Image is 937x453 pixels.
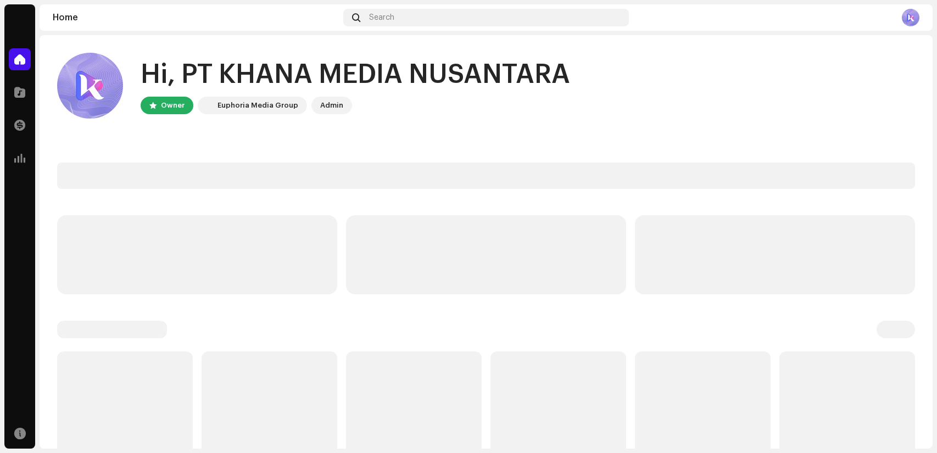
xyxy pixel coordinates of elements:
[217,99,298,112] div: Euphoria Media Group
[200,99,213,112] img: de0d2825-999c-4937-b35a-9adca56ee094
[141,57,570,92] div: Hi, PT KHANA MEDIA NUSANTARA
[161,99,185,112] div: Owner
[902,9,919,26] img: 7e343283-e2de-4072-b20e-7acd25a075da
[57,53,123,119] img: 7e343283-e2de-4072-b20e-7acd25a075da
[369,13,394,22] span: Search
[53,13,339,22] div: Home
[320,99,343,112] div: Admin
